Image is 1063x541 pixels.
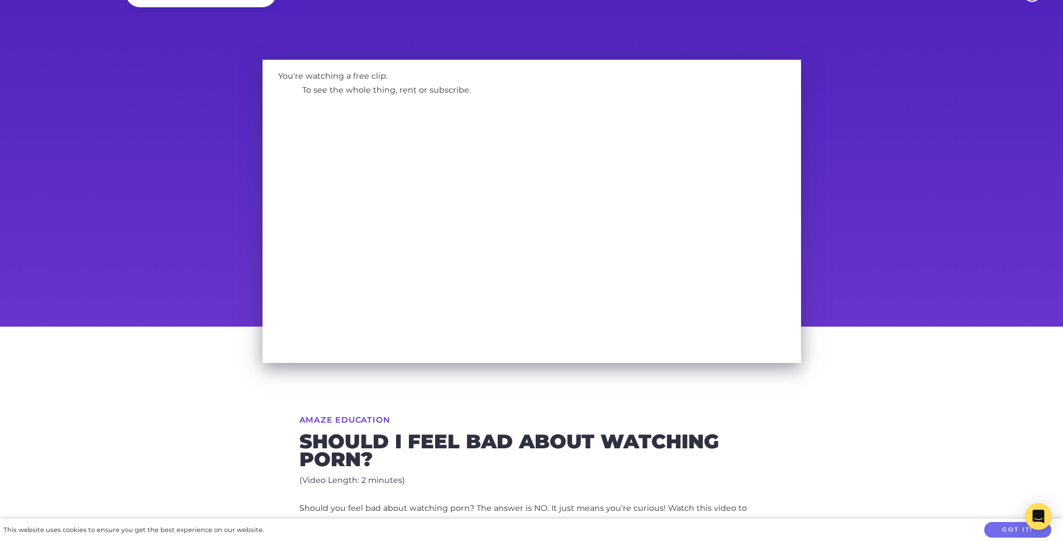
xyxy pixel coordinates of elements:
[294,82,479,98] p: To see the whole thing, rent or subscribe.
[299,416,390,424] a: Amaze Education
[270,68,396,84] p: You're watching a free clip.
[984,522,1051,538] button: Got it!
[3,524,264,536] div: This website uses cookies to ensure you get the best experience on our website.
[299,503,747,528] span: ? The answer is NO. It just means you’re curious! Watch this video to find out more.
[299,473,764,488] p: (Video Length: 2 minutes)
[299,503,470,513] span: Should you feel bad about watching porn
[299,433,764,468] h2: Should I feel bad about watching porn?
[1025,503,1052,530] div: Open Intercom Messenger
